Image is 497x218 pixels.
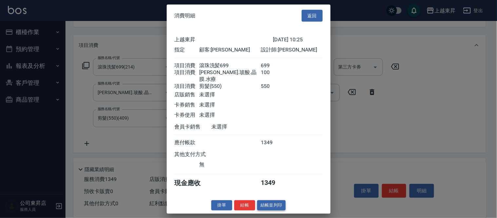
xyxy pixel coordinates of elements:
[261,47,322,53] div: 設計師: [PERSON_NAME]
[199,62,261,69] div: 滾珠洗髪699
[175,91,199,98] div: 店販銷售
[261,69,285,83] div: 100
[199,91,261,98] div: 未選擇
[175,179,212,188] div: 現金應收
[175,102,199,109] div: 卡券銷售
[199,161,261,168] div: 無
[175,83,199,90] div: 項目消費
[273,36,323,43] div: [DATE] 10:25
[234,200,255,210] button: 結帳
[175,36,273,43] div: 上越東昇
[212,124,273,130] div: 未選擇
[199,47,261,53] div: 顧客: [PERSON_NAME]
[257,200,286,210] button: 結帳並列印
[175,124,212,130] div: 會員卡銷售
[175,62,199,69] div: 項目消費
[302,10,323,22] button: 返回
[211,200,232,210] button: 掛單
[199,102,261,109] div: 未選擇
[175,151,224,158] div: 其他支付方式
[261,83,285,90] div: 550
[261,139,285,146] div: 1349
[199,112,261,119] div: 未選擇
[175,139,199,146] div: 應付帳款
[199,83,261,90] div: 剪髮(550)
[199,69,261,83] div: [PERSON_NAME].玻酸.晶膜.水療
[175,112,199,119] div: 卡券使用
[175,69,199,83] div: 項目消費
[261,179,285,188] div: 1349
[261,62,285,69] div: 699
[175,12,196,19] span: 消費明細
[175,47,199,53] div: 指定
